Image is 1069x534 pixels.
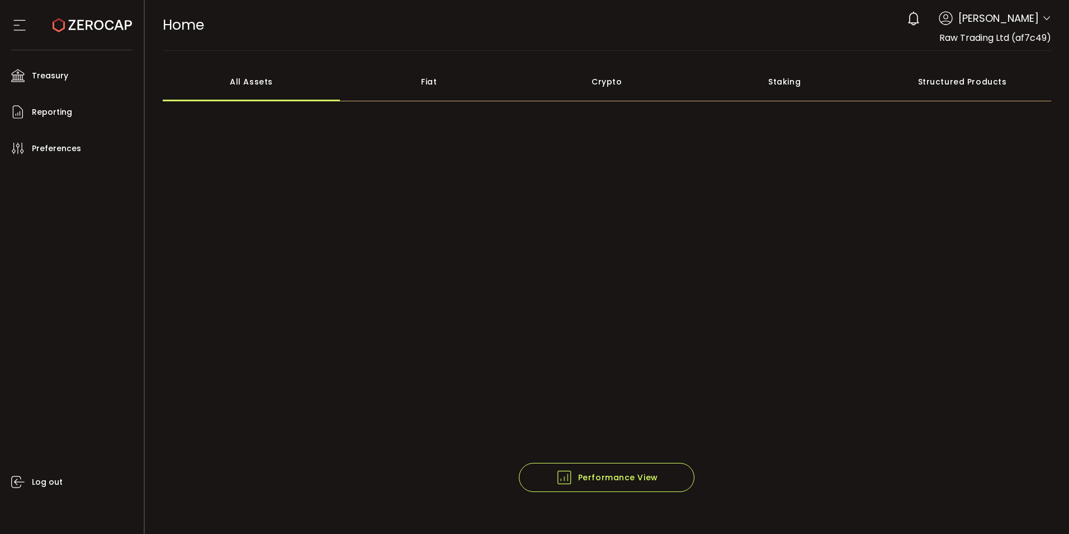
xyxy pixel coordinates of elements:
[518,62,696,101] div: Crypto
[32,140,81,157] span: Preferences
[519,463,694,492] button: Performance View
[958,11,1039,26] span: [PERSON_NAME]
[163,15,204,35] span: Home
[340,62,518,101] div: Fiat
[32,68,68,84] span: Treasury
[939,31,1051,44] span: Raw Trading Ltd (af7c49)
[163,62,340,101] div: All Assets
[32,104,72,120] span: Reporting
[696,62,873,101] div: Staking
[873,62,1051,101] div: Structured Products
[32,474,63,490] span: Log out
[556,469,658,486] span: Performance View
